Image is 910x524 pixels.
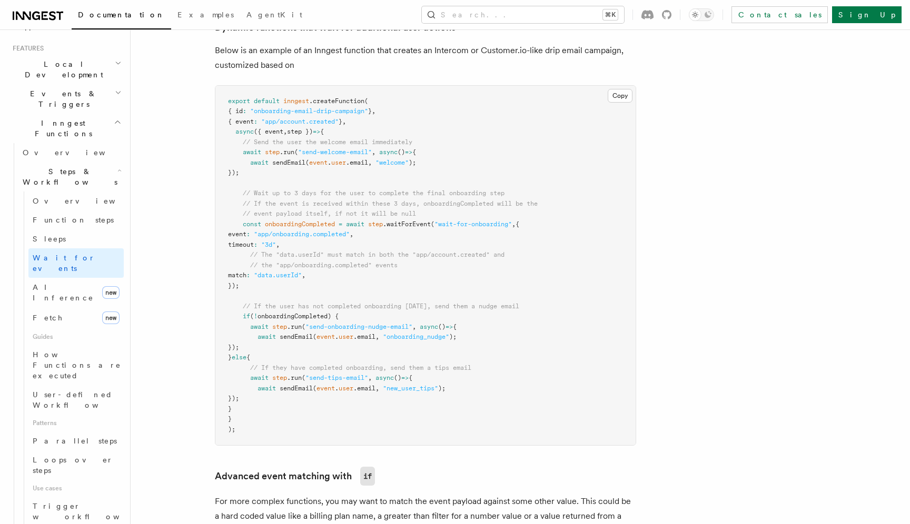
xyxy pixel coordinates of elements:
[339,118,342,125] span: }
[228,107,243,115] span: { id
[228,241,254,248] span: timeout
[28,385,124,415] a: User-defined Workflows
[232,354,246,361] span: else
[250,313,254,320] span: (
[350,230,353,238] span: ,
[287,128,313,135] span: step })
[280,148,294,156] span: .run
[302,271,305,279] span: ,
[8,114,124,143] button: Inngest Functions
[375,159,409,166] span: "welcome"
[102,311,120,324] span: new
[250,374,269,381] span: await
[316,385,335,392] span: event
[689,8,714,21] button: Toggle dark mode
[254,97,280,105] span: default
[409,159,416,166] span: );
[438,323,446,330] span: ()
[298,148,372,156] span: "send-welcome-email"
[33,390,127,409] span: User-defined Workflows
[401,374,409,381] span: =>
[283,128,287,135] span: ,
[250,107,368,115] span: "onboarding-email-drip-campaign"
[254,230,350,238] span: "app/onboarding.completed"
[368,220,383,228] span: step
[18,143,124,162] a: Overview
[240,3,309,28] a: AgentKit
[383,385,438,392] span: "new_user_tips"
[8,44,44,53] span: Features
[368,107,372,115] span: }
[832,6,902,23] a: Sign Up
[309,97,364,105] span: .createFunction
[434,220,512,228] span: "wait-for-onboarding"
[342,118,346,125] span: ,
[228,230,246,238] span: event
[254,118,258,125] span: :
[243,138,412,146] span: // Send the user the welcome email immediately
[265,148,280,156] span: step
[339,333,353,340] span: user
[412,148,416,156] span: {
[246,230,250,238] span: :
[383,220,431,228] span: .waitForEvent
[228,395,239,402] span: });
[254,271,302,279] span: "data.userId"
[313,333,316,340] span: (
[33,314,63,322] span: Fetch
[228,405,232,412] span: }
[280,385,313,392] span: sendEmail
[276,241,280,248] span: ,
[446,323,453,330] span: =>
[28,307,124,328] a: Fetchnew
[316,333,335,340] span: event
[28,450,124,480] a: Loops over steps
[368,374,372,381] span: ,
[261,118,339,125] span: "app/account.created"
[375,385,379,392] span: ,
[243,189,505,197] span: // Wait up to 3 days for the user to complete the final onboarding step
[313,385,316,392] span: (
[320,128,324,135] span: {
[346,159,368,166] span: .email
[360,467,375,486] code: if
[287,374,302,381] span: .run
[258,385,276,392] span: await
[394,374,401,381] span: ()
[420,323,438,330] span: async
[246,354,250,361] span: {
[72,3,171,29] a: Documentation
[18,166,117,187] span: Steps & Workflows
[243,148,261,156] span: await
[383,333,449,340] span: "onboarding_nudge"
[33,283,94,302] span: AI Inference
[375,374,394,381] span: async
[250,364,471,371] span: // If they have completed onboarding, send them a tips email
[305,323,412,330] span: "send-onboarding-nudge-email"
[177,11,234,19] span: Examples
[422,6,624,23] button: Search...⌘K
[33,254,95,273] span: Wait for events
[353,333,375,340] span: .email
[28,328,124,345] span: Guides
[287,323,302,330] span: .run
[246,271,250,279] span: :
[228,169,239,176] span: });
[438,385,446,392] span: );
[265,220,335,228] span: onboardingCompleted
[246,11,302,19] span: AgentKit
[33,350,121,380] span: How Functions are executed
[331,159,346,166] span: user
[258,333,276,340] span: await
[379,148,398,156] span: async
[254,313,258,320] span: !
[215,43,636,73] p: Below is an example of an Inngest function that creates an Intercom or Customer.io-like drip emai...
[302,323,305,330] span: (
[449,333,457,340] span: );
[228,354,232,361] span: }
[305,374,368,381] span: "send-tips-email"
[453,323,457,330] span: {
[603,9,618,20] kbd: ⌘K
[8,59,115,80] span: Local Development
[8,118,114,139] span: Inngest Functions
